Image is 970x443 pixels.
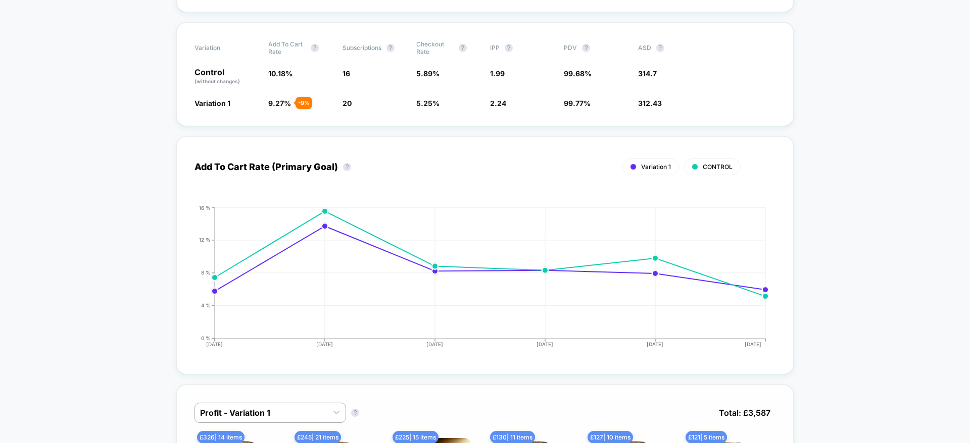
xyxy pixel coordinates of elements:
button: ? [351,409,359,417]
span: Checkout Rate [416,40,454,56]
p: Control [195,68,258,85]
tspan: [DATE] [745,341,762,347]
span: 2.24 [490,99,506,107]
span: 16 [343,69,350,78]
button: ? [311,44,319,52]
tspan: 0 % [201,335,211,341]
tspan: [DATE] [316,341,333,347]
button: ? [582,44,590,52]
span: ASD [638,44,651,51]
button: ? [656,44,664,52]
span: CONTROL [703,163,733,171]
span: Subscriptions [343,44,381,51]
button: ? [386,44,395,52]
button: ? [459,44,467,52]
div: ADD_TO_CART_RATE [184,205,765,356]
span: 5.25 % [416,99,440,107]
span: Total: £ 3,587 [714,403,775,423]
tspan: [DATE] [537,341,554,347]
span: 9.27 % [268,99,291,107]
span: (without changes) [195,78,240,84]
span: Add To Cart Rate [268,40,306,56]
tspan: [DATE] [426,341,443,347]
div: - 9 % [296,97,312,109]
button: ? [505,44,513,52]
span: 99.77 % [564,99,591,107]
span: 10.18 % [268,69,293,78]
span: PDV [564,44,577,51]
button: ? [343,163,351,171]
span: Variation 1 [195,99,230,107]
span: Variation 1 [641,163,671,171]
tspan: 16 % [199,204,211,210]
tspan: 4 % [201,302,211,308]
span: 314.7 [638,69,657,78]
span: 99.68 % [564,69,592,78]
tspan: 8 % [201,269,211,275]
tspan: [DATE] [647,341,664,347]
span: Variation [195,40,250,56]
span: IPP [490,44,500,51]
tspan: 12 % [199,237,211,243]
span: 5.89 % [416,69,440,78]
span: 312.43 [638,99,662,107]
span: 20 [343,99,352,107]
span: 1.99 [490,69,505,78]
tspan: [DATE] [206,341,223,347]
